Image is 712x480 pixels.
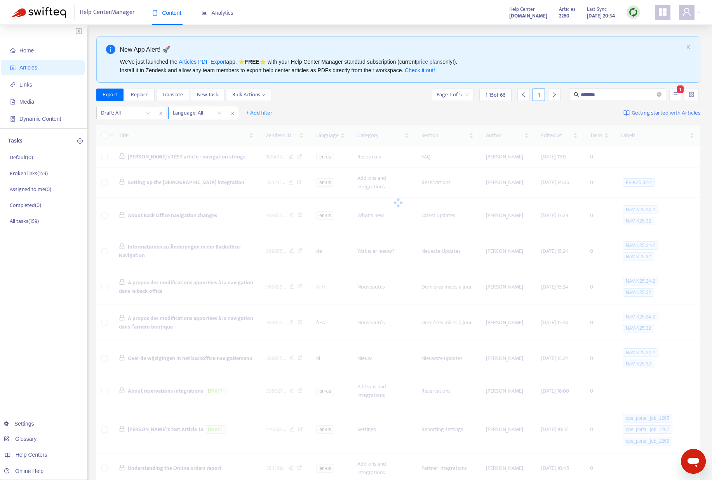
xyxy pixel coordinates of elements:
[587,12,615,20] strong: [DATE] 20:34
[103,90,117,99] span: Export
[657,92,662,97] span: close-circle
[10,65,16,70] span: account-book
[191,89,225,101] button: New Task
[106,45,115,54] span: info-circle
[10,201,41,209] p: Completed ( 0 )
[10,82,16,87] span: link
[120,45,683,54] div: New App Alert! 🚀
[669,89,681,101] button: unordered-list
[19,116,61,122] span: Dynamic Content
[19,82,32,88] span: Links
[10,169,48,177] p: Broken links ( 159 )
[125,89,155,101] button: Replace
[4,468,44,474] a: Online Help
[686,45,691,49] span: close
[179,59,226,65] a: Articles PDF Export
[632,109,700,118] span: Getting started with Articles
[77,138,83,144] span: plus-circle
[10,99,16,104] span: file-image
[681,449,706,474] iframe: Button to launch messaging window
[657,91,662,99] span: close-circle
[672,92,678,97] span: unordered-list
[658,7,667,17] span: appstore
[197,90,218,99] span: New Task
[202,10,233,16] span: Analytics
[509,12,547,20] strong: [DOMAIN_NAME]
[10,116,16,122] span: container
[559,12,569,20] strong: 2260
[533,89,545,101] div: 1
[10,185,51,193] p: Assigned to me ( 0 )
[246,108,273,118] span: + Add filter
[202,10,207,16] span: area-chart
[262,93,266,97] span: down
[19,64,37,71] span: Articles
[686,45,691,50] button: close
[486,91,505,99] span: 1 - 15 of 66
[80,5,135,20] span: Help Center Manager
[19,99,34,105] span: Media
[509,11,547,20] a: [DOMAIN_NAME]
[16,452,47,458] span: Help Centers
[416,59,443,65] a: price plans
[574,92,579,97] span: search
[405,67,435,73] a: Check it out!
[152,10,181,16] span: Content
[226,89,272,101] button: Bulk Actionsdown
[245,59,259,65] b: FREE
[521,92,526,97] span: left
[162,90,183,99] span: Translate
[96,89,124,101] button: Export
[4,421,34,427] a: Settings
[623,107,700,119] a: Getting started with Articles
[628,7,638,17] img: sync.dc5367851b00ba804db3.png
[677,85,684,93] span: 1
[10,217,39,225] p: All tasks ( 159 )
[152,10,158,16] span: book
[120,57,683,75] div: We've just launched the app, ⭐ ⭐️ with your Help Center Manager standard subscription (current on...
[232,90,266,99] span: Bulk Actions
[10,48,16,53] span: home
[4,436,37,442] a: Glossary
[552,92,557,97] span: right
[156,89,189,101] button: Translate
[228,109,238,118] span: close
[587,5,607,14] span: Last Sync
[682,7,691,17] span: user
[10,153,33,162] p: Default ( 0 )
[623,110,630,116] img: image-link
[12,7,66,18] img: Swifteq
[509,5,535,14] span: Help Center
[8,136,23,146] p: Tasks
[131,90,148,99] span: Replace
[559,5,575,14] span: Articles
[19,47,34,54] span: Home
[156,109,166,118] span: close
[240,107,279,119] button: + Add filter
